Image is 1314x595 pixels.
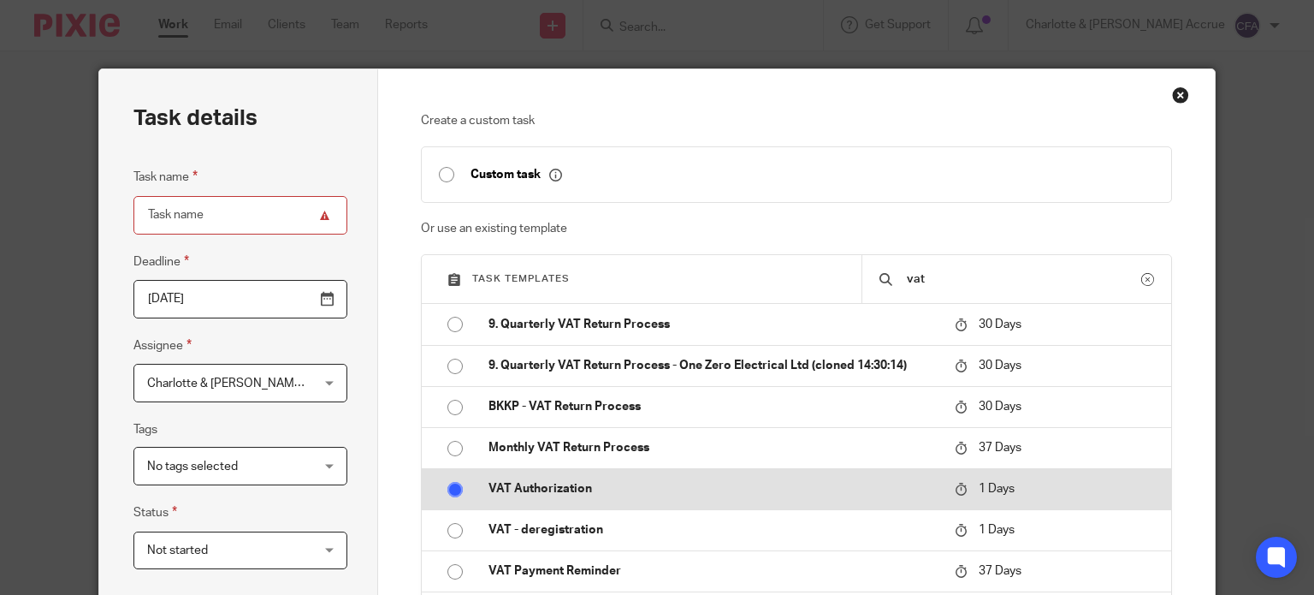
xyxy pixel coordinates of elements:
p: VAT - deregistration [488,521,938,538]
input: Task name [133,196,347,235]
p: Custom task [471,167,562,182]
span: 30 Days [979,360,1021,372]
div: Close this dialog window [1172,86,1189,104]
p: 9. Quarterly VAT Return Process [488,316,938,333]
span: 37 Days [979,442,1021,454]
span: Task templates [472,274,570,283]
label: Status [133,503,177,522]
p: 9. Quarterly VAT Return Process - One Zero Electrical Ltd (cloned 14:30:14) [488,357,938,374]
span: 1 Days [979,483,1015,495]
label: Tags [133,421,157,438]
label: Deadline [133,252,189,271]
span: 1 Days [979,524,1015,536]
p: Or use an existing template [421,220,1172,237]
span: 37 Days [979,565,1021,577]
span: 30 Days [979,318,1021,330]
span: Charlotte & [PERSON_NAME] Accrue [147,378,346,390]
h2: Task details [133,104,257,133]
span: Not started [147,544,208,556]
label: Assignee [133,336,192,355]
p: Monthly VAT Return Process [488,439,938,456]
p: BKKP - VAT Return Process [488,398,938,415]
label: Task name [133,167,198,187]
span: No tags selected [147,461,238,473]
p: VAT Payment Reminder [488,562,938,580]
span: 30 Days [979,401,1021,413]
p: Create a custom task [421,112,1172,129]
input: Search... [905,270,1141,289]
input: Pick a date [133,280,347,318]
p: VAT Authorization [488,480,938,497]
